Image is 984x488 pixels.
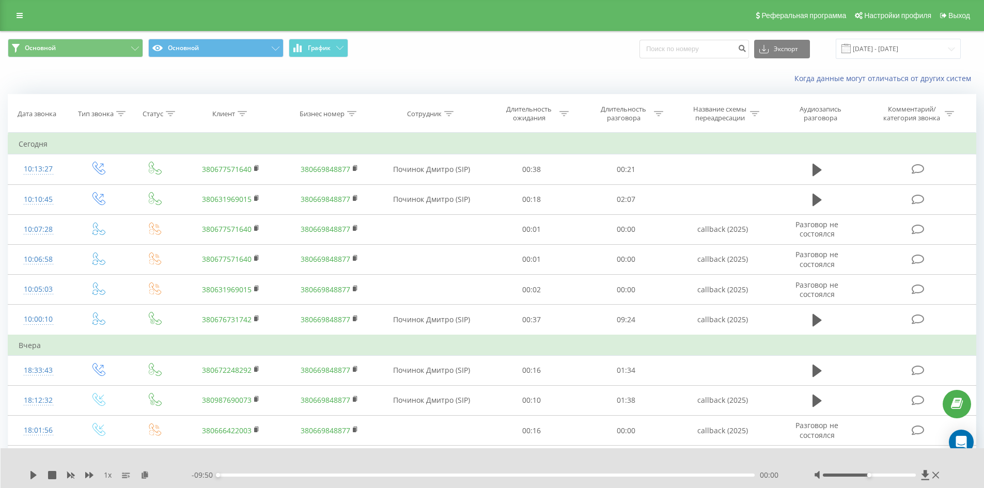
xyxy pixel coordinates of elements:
[301,365,350,375] a: 380669848877
[485,275,579,305] td: 00:02
[202,254,252,264] a: 380677571640
[882,105,942,122] div: Комментарий/категория звонка
[760,470,778,480] span: 00:00
[202,194,252,204] a: 380631969015
[673,385,771,415] td: callback (2025)
[673,214,771,244] td: callback (2025)
[19,190,58,210] div: 10:10:45
[8,335,976,356] td: Вчера
[795,280,838,299] span: Разговор не состоялся
[673,244,771,274] td: callback (2025)
[216,473,220,477] div: Accessibility label
[485,184,579,214] td: 00:18
[579,244,674,274] td: 00:00
[202,365,252,375] a: 380672248292
[289,39,348,57] button: График
[485,305,579,335] td: 00:37
[579,275,674,305] td: 00:00
[301,395,350,405] a: 380669848877
[579,154,674,184] td: 00:21
[19,219,58,240] div: 10:07:28
[300,109,345,118] div: Бизнес номер
[485,214,579,244] td: 00:01
[596,105,651,122] div: Длительность разговора
[19,249,58,270] div: 10:06:58
[673,275,771,305] td: callback (2025)
[673,416,771,446] td: callback (2025)
[639,40,749,58] input: Поиск по номеру
[787,105,854,122] div: Аудиозапись разговора
[8,39,143,57] button: Основной
[949,430,974,454] div: Open Intercom Messenger
[485,416,579,446] td: 00:16
[202,224,252,234] a: 380677571640
[407,109,442,118] div: Сотрудник
[202,314,252,324] a: 380676731742
[19,390,58,411] div: 18:12:32
[212,109,235,118] div: Клиент
[579,184,674,214] td: 02:07
[301,254,350,264] a: 380669848877
[579,385,674,415] td: 01:38
[301,164,350,174] a: 380669848877
[8,134,976,154] td: Сегодня
[202,395,252,405] a: 380987690073
[502,105,557,122] div: Длительность ожидания
[794,73,976,83] a: Когда данные могут отличаться от других систем
[579,416,674,446] td: 00:00
[379,305,485,335] td: Починок Дмитро (SIP)
[192,470,218,480] span: - 09:50
[485,154,579,184] td: 00:38
[301,426,350,435] a: 380669848877
[19,159,58,179] div: 10:13:27
[379,184,485,214] td: Починок Дмитро (SIP)
[19,279,58,300] div: 10:05:03
[301,224,350,234] a: 380669848877
[795,249,838,269] span: Разговор не состоялся
[579,214,674,244] td: 00:00
[579,305,674,335] td: 09:24
[148,39,284,57] button: Основной
[104,470,112,480] span: 1 x
[78,109,114,118] div: Тип звонка
[948,11,970,20] span: Выход
[795,420,838,439] span: Разговор не состоялся
[761,11,846,20] span: Реферальная программа
[19,360,58,381] div: 18:33:43
[864,11,931,20] span: Настройки профиля
[301,194,350,204] a: 380669848877
[485,446,579,476] td: 00:12
[867,473,871,477] div: Accessibility label
[379,385,485,415] td: Починок Дмитро (SIP)
[579,355,674,385] td: 01:34
[308,44,331,52] span: График
[754,40,810,58] button: Экспорт
[25,44,56,52] span: Основной
[379,154,485,184] td: Починок Дмитро (SIP)
[301,314,350,324] a: 380669848877
[379,355,485,385] td: Починок Дмитро (SIP)
[485,385,579,415] td: 00:10
[579,446,674,476] td: 00:20
[692,105,747,122] div: Название схемы переадресации
[485,244,579,274] td: 00:01
[202,164,252,174] a: 380677571640
[202,426,252,435] a: 380666422003
[19,309,58,329] div: 10:00:10
[202,285,252,294] a: 380631969015
[143,109,163,118] div: Статус
[379,446,485,476] td: Починок Дмитро (SIP)
[673,305,771,335] td: callback (2025)
[301,285,350,294] a: 380669848877
[19,420,58,440] div: 18:01:56
[485,355,579,385] td: 00:16
[18,109,56,118] div: Дата звонка
[795,219,838,239] span: Разговор не состоялся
